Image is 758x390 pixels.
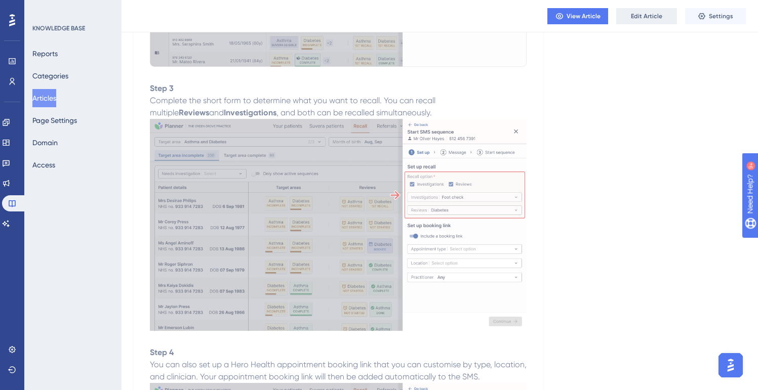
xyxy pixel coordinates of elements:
strong: Step 4 [150,348,174,357]
iframe: UserGuiding AI Assistant Launcher [715,350,746,380]
button: View Article [547,8,608,24]
div: 9+ [69,5,75,13]
strong: Investigations [224,108,276,117]
span: Need Help? [24,3,63,15]
span: , and both can be recalled simultaneously. [276,108,432,117]
strong: Step 3 [150,83,174,93]
span: Complete the short form to determine what you want to recall. You can recall multiple [150,96,437,117]
button: Reports [32,45,58,63]
span: You can also set up a Hero Health appointment booking link that you can customise by type, locati... [150,360,529,381]
button: Page Settings [32,111,77,129]
span: and [209,108,224,117]
strong: Reviews [179,108,209,117]
span: View Article [567,12,601,20]
span: Edit Article [631,12,662,20]
button: Domain [32,134,58,152]
button: Categories [32,67,68,85]
button: Settings [685,8,746,24]
span: Settings [709,12,733,20]
button: Edit Article [616,8,677,24]
div: KNOWLEDGE BASE [32,24,85,32]
button: Articles [32,89,56,107]
button: Access [32,156,55,174]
